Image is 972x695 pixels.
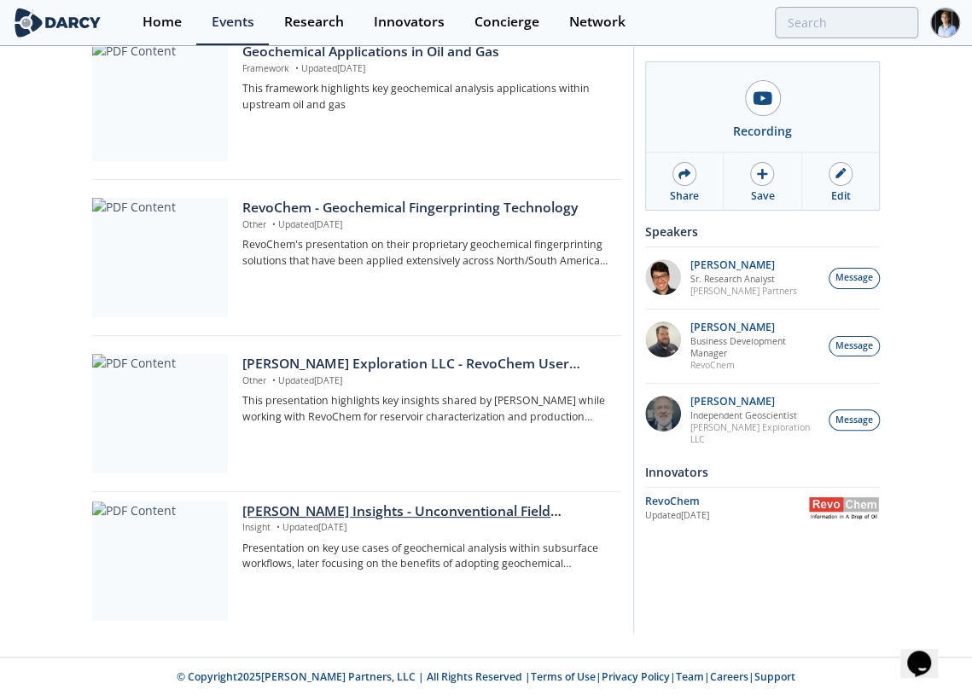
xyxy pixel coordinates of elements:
[830,188,850,204] div: Edit
[645,509,808,523] div: Updated [DATE]
[645,494,808,509] div: RevoChem
[92,501,621,621] a: PDF Content [PERSON_NAME] Insights - Unconventional Field Development Optimization through Geoche...
[690,273,797,285] p: Sr. Research Analyst
[242,81,608,113] p: This framework highlights key geochemical analysis applications within upstream oil and gas
[690,359,820,371] p: RevoChem
[710,669,748,684] a: Careers
[242,374,608,388] p: Other Updated [DATE]
[750,188,774,204] div: Save
[754,669,795,684] a: Support
[646,62,879,152] a: Recording
[676,669,704,684] a: Team
[645,494,880,524] a: RevoChem Updated[DATE] RevoChem
[212,15,254,29] div: Events
[930,8,960,38] img: Profile
[569,15,626,29] div: Network
[242,42,608,62] div: Geochemical Applications in Oil and Gas
[645,457,880,487] div: Innovators
[690,409,820,421] p: Independent Geoscientist
[690,421,820,445] p: [PERSON_NAME] Exploration LLC
[242,521,608,535] p: Insight Updated [DATE]
[645,321,681,357] img: 2k2ez1SvSiOh3gKHmcgF
[775,7,918,38] input: Advanced Search
[73,669,899,685] p: © Copyright 2025 [PERSON_NAME] Partners, LLC | All Rights Reserved | | | | |
[242,198,608,218] div: RevoChem - Geochemical Fingerprinting Technology
[690,321,820,333] p: [PERSON_NAME]
[645,259,681,295] img: pfbUXw5ZTiaeWmDt62ge
[602,669,670,684] a: Privacy Policy
[829,268,880,289] button: Message
[92,42,621,161] a: PDF Content Geochemical Applications in Oil and Gas Framework •Updated[DATE] This framework highl...
[374,15,445,29] div: Innovators
[690,259,797,271] p: [PERSON_NAME]
[829,409,880,431] button: Message
[835,414,873,427] span: Message
[269,218,278,230] span: •
[690,335,820,359] p: Business Development Manager
[900,627,955,678] iframe: chat widget
[733,122,792,140] div: Recording
[835,339,873,353] span: Message
[12,8,103,38] img: logo-wide.svg
[645,396,681,431] img: 790b61d6-77b3-4134-8222-5cb555840c93
[284,15,344,29] div: Research
[670,188,699,204] div: Share
[242,237,608,269] p: RevoChem's presentation on their proprietary geochemical fingerprinting solutions that have been ...
[242,501,608,522] div: [PERSON_NAME] Insights - Unconventional Field Development Optimization through Geochemical Finger...
[269,374,278,386] span: •
[242,62,608,76] p: Framework Updated [DATE]
[802,153,879,210] a: Edit
[242,218,608,232] p: Other Updated [DATE]
[474,15,539,29] div: Concierge
[273,521,282,533] span: •
[690,285,797,297] p: [PERSON_NAME] Partners
[835,271,873,285] span: Message
[92,198,621,317] a: PDF Content RevoChem - Geochemical Fingerprinting Technology Other •Updated[DATE] RevoChem's pres...
[531,669,596,684] a: Terms of Use
[242,393,608,425] p: This presentation highlights key insights shared by [PERSON_NAME] while working with RevoChem for...
[829,336,880,357] button: Message
[143,15,182,29] div: Home
[92,354,621,473] a: PDF Content [PERSON_NAME] Exploration LLC - RevoChem User Discussion Other •Updated[DATE] This pr...
[808,497,880,518] img: RevoChem
[242,354,608,374] div: [PERSON_NAME] Exploration LLC - RevoChem User Discussion
[242,541,608,572] p: Presentation on key use cases of geochemical analysis within subsurface workflows, later focusing...
[690,396,820,408] p: [PERSON_NAME]
[645,217,880,246] div: Speakers
[292,62,301,74] span: •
